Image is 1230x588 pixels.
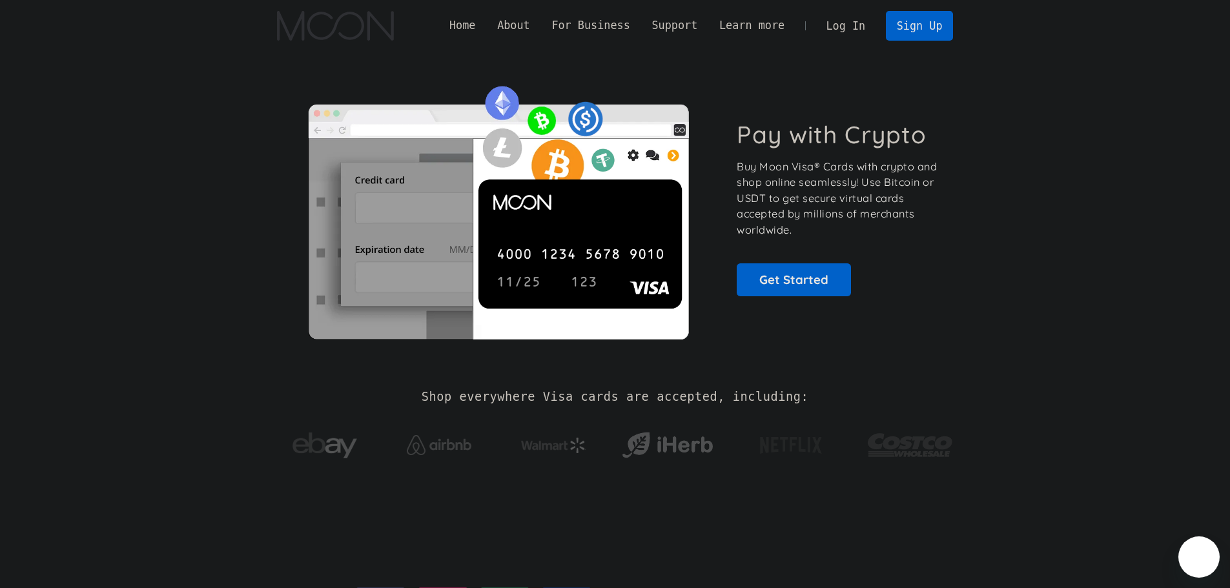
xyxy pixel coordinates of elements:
[867,408,954,476] a: Costco
[737,263,851,296] a: Get Started
[733,416,849,468] a: Netflix
[619,416,715,469] a: iHerb
[292,425,357,466] img: ebay
[719,17,784,34] div: Learn more
[422,390,808,404] h2: Shop everywhere Visa cards are accepted, including:
[277,11,394,41] a: home
[619,429,715,462] img: iHerb
[815,12,876,40] a: Log In
[641,17,708,34] div: Support
[521,438,586,453] img: Walmart
[759,429,823,461] img: Netflix
[737,159,939,238] p: Buy Moon Visa® Cards with crypto and shop online seamlessly! Use Bitcoin or USDT to get secure vi...
[277,412,373,472] a: ebay
[1178,536,1220,578] iframe: Button to launch messaging window
[541,17,641,34] div: For Business
[277,77,719,339] img: Moon Cards let you spend your crypto anywhere Visa is accepted.
[438,17,486,34] a: Home
[277,11,394,41] img: Moon Logo
[737,120,927,149] h1: Pay with Crypto
[551,17,630,34] div: For Business
[867,421,954,469] img: Costco
[497,17,530,34] div: About
[407,435,471,455] img: Airbnb
[486,17,540,34] div: About
[391,422,487,461] a: Airbnb
[708,17,795,34] div: Learn more
[505,425,601,460] a: Walmart
[651,17,697,34] div: Support
[886,11,953,40] a: Sign Up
